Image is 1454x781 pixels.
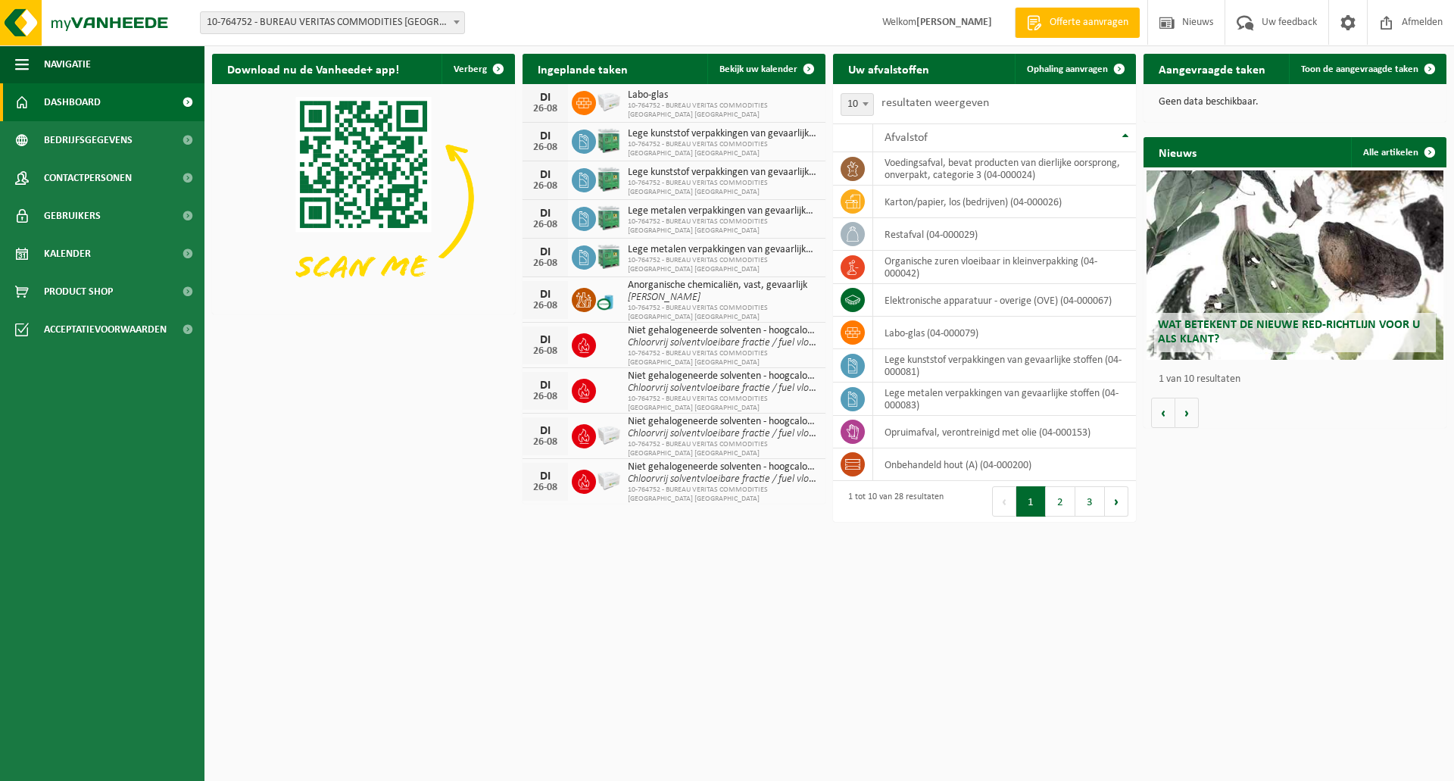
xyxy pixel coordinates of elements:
div: 26-08 [530,483,560,493]
button: Volgende [1175,398,1199,428]
img: LP-OT-00060-CU [596,286,622,311]
td: karton/papier, los (bedrijven) (04-000026) [873,186,1136,218]
span: Niet gehalogeneerde solventen - hoogcalorisch in kleinverpakking [628,416,818,428]
div: 26-08 [530,142,560,153]
a: Ophaling aanvragen [1015,54,1134,84]
div: DI [530,470,560,483]
button: 2 [1046,486,1075,517]
span: Bedrijfsgegevens [44,121,133,159]
img: PB-LB-0680-HPE-GY-02 [596,422,622,448]
img: PB-HB-1400-HPE-GN-11 [596,165,622,193]
div: 1 tot 10 van 28 resultaten [841,485,944,518]
span: Niet gehalogeneerde solventen - hoogcalorisch in kleinverpakking [628,325,818,337]
span: 10-764752 - BUREAU VERITAS COMMODITIES [GEOGRAPHIC_DATA] [GEOGRAPHIC_DATA] [628,140,818,158]
label: resultaten weergeven [881,97,989,109]
td: onbehandeld hout (A) (04-000200) [873,448,1136,481]
h2: Download nu de Vanheede+ app! [212,54,414,83]
img: PB-HB-1400-HPE-GN-11 [596,242,622,270]
img: PB-LB-0680-HPE-GY-02 [596,467,622,493]
img: PB-HB-1400-HPE-GN-11 [596,204,622,232]
div: DI [530,130,560,142]
td: lege metalen verpakkingen van gevaarlijke stoffen (04-000083) [873,383,1136,416]
span: Anorganische chemicaliën, vast, gevaarlijk [628,280,818,292]
div: DI [530,208,560,220]
p: Geen data beschikbaar. [1159,97,1431,108]
div: DI [530,289,560,301]
div: DI [530,92,560,104]
h2: Ingeplande taken [523,54,643,83]
td: opruimafval, verontreinigd met olie (04-000153) [873,416,1136,448]
i: Chloorvrij solventvloeibare fractie / fuel vloeibaar [628,428,836,439]
a: Toon de aangevraagde taken [1289,54,1445,84]
td: labo-glas (04-000079) [873,317,1136,349]
span: 10-764752 - BUREAU VERITAS COMMODITIES [GEOGRAPHIC_DATA] [GEOGRAPHIC_DATA] [628,440,818,458]
a: Wat betekent de nieuwe RED-richtlijn voor u als klant? [1147,170,1443,360]
td: lege kunststof verpakkingen van gevaarlijke stoffen (04-000081) [873,349,1136,383]
i: Chloorvrij solventvloeibare fractie / fuel vloeibaar [628,337,836,348]
div: DI [530,334,560,346]
h2: Uw afvalstoffen [833,54,944,83]
button: Previous [992,486,1016,517]
span: Acceptatievoorwaarden [44,311,167,348]
td: elektronische apparatuur - overige (OVE) (04-000067) [873,284,1136,317]
button: Verberg [442,54,513,84]
span: Wat betekent de nieuwe RED-richtlijn voor u als klant? [1158,319,1420,345]
span: 10 [841,93,874,116]
span: 10-764752 - BUREAU VERITAS COMMODITIES [GEOGRAPHIC_DATA] [GEOGRAPHIC_DATA] [628,486,818,504]
td: restafval (04-000029) [873,218,1136,251]
span: Afvalstof [885,132,928,144]
div: 26-08 [530,437,560,448]
div: 26-08 [530,258,560,269]
h2: Aangevraagde taken [1144,54,1281,83]
span: Toon de aangevraagde taken [1301,64,1418,74]
span: Lege metalen verpakkingen van gevaarlijke stoffen [628,205,818,217]
span: Lege kunststof verpakkingen van gevaarlijke stoffen [628,167,818,179]
button: Vorige [1151,398,1175,428]
span: Niet gehalogeneerde solventen - hoogcalorisch in kleinverpakking [628,461,818,473]
span: 10-764752 - BUREAU VERITAS COMMODITIES [GEOGRAPHIC_DATA] [GEOGRAPHIC_DATA] [628,102,818,120]
div: 26-08 [530,181,560,192]
span: 10-764752 - BUREAU VERITAS COMMODITIES [GEOGRAPHIC_DATA] [GEOGRAPHIC_DATA] [628,256,818,274]
span: Bekijk uw kalender [719,64,797,74]
i: [PERSON_NAME] [628,292,700,303]
span: Gebruikers [44,197,101,235]
div: 26-08 [530,104,560,114]
img: PB-HB-1400-HPE-GN-11 [596,127,622,155]
a: Offerte aanvragen [1015,8,1140,38]
p: 1 van 10 resultaten [1159,374,1439,385]
span: Offerte aanvragen [1046,15,1132,30]
span: 10-764752 - BUREAU VERITAS COMMODITIES [GEOGRAPHIC_DATA] [GEOGRAPHIC_DATA] [628,217,818,236]
span: Lege metalen verpakkingen van gevaarlijke stoffen [628,244,818,256]
span: Product Shop [44,273,113,311]
span: Niet gehalogeneerde solventen - hoogcalorisch in kleinverpakking [628,370,818,383]
span: Verberg [454,64,487,74]
img: Download de VHEPlus App [212,84,515,311]
span: Dashboard [44,83,101,121]
div: DI [530,169,560,181]
span: Labo-glas [628,89,818,102]
span: Navigatie [44,45,91,83]
div: DI [530,380,560,392]
td: voedingsafval, bevat producten van dierlijke oorsprong, onverpakt, categorie 3 (04-000024) [873,152,1136,186]
span: Contactpersonen [44,159,132,197]
span: 10-764752 - BUREAU VERITAS COMMODITIES [GEOGRAPHIC_DATA] [GEOGRAPHIC_DATA] [628,304,818,322]
span: 10-764752 - BUREAU VERITAS COMMODITIES [GEOGRAPHIC_DATA] [GEOGRAPHIC_DATA] [628,179,818,197]
a: Alle artikelen [1351,137,1445,167]
button: 3 [1075,486,1105,517]
td: organische zuren vloeibaar in kleinverpakking (04-000042) [873,251,1136,284]
span: Lege kunststof verpakkingen van gevaarlijke stoffen [628,128,818,140]
i: Chloorvrij solventvloeibare fractie / fuel vloeibaar [628,383,836,394]
span: 10-764752 - BUREAU VERITAS COMMODITIES ANTWERP NV - ANTWERPEN [200,11,465,34]
div: 26-08 [530,301,560,311]
div: 26-08 [530,392,560,402]
a: Bekijk uw kalender [707,54,824,84]
strong: [PERSON_NAME] [916,17,992,28]
span: Ophaling aanvragen [1027,64,1108,74]
img: PB-LB-0680-HPE-GY-02 [596,89,622,114]
div: 26-08 [530,346,560,357]
span: 10 [841,94,873,115]
span: 10-764752 - BUREAU VERITAS COMMODITIES [GEOGRAPHIC_DATA] [GEOGRAPHIC_DATA] [628,395,818,413]
div: DI [530,425,560,437]
span: Kalender [44,235,91,273]
span: 10-764752 - BUREAU VERITAS COMMODITIES ANTWERP NV - ANTWERPEN [201,12,464,33]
